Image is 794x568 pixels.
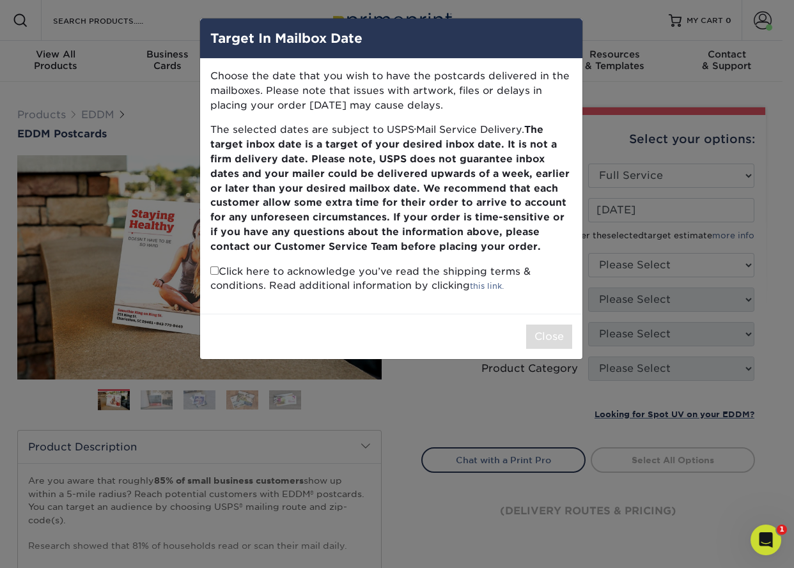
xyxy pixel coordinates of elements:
[526,325,572,349] button: Close
[210,69,572,112] p: Choose the date that you wish to have the postcards delivered in the mailboxes. Please note that ...
[210,123,572,254] p: The selected dates are subject to USPS Mail Service Delivery.
[777,525,787,535] span: 1
[751,525,781,555] iframe: Intercom live chat
[414,127,416,132] small: ®
[210,123,570,252] b: The target inbox date is a target of your desired inbox date. It is not a firm delivery date. Ple...
[210,29,572,48] h4: Target In Mailbox Date
[210,265,572,294] p: Click here to acknowledge you’ve read the shipping terms & conditions. Read additional informatio...
[470,281,504,291] a: this link.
